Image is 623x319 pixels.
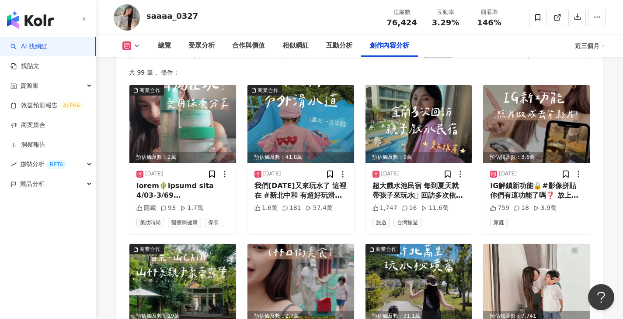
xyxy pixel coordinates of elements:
[114,4,140,31] img: KOL Avatar
[10,62,39,71] a: 找貼文
[168,218,201,227] span: 醫療與健康
[254,204,278,213] div: 1.6萬
[180,204,203,213] div: 1.7萬
[129,69,590,76] div: 共 99 筆 ， 條件：
[499,170,517,178] div: [DATE]
[258,86,278,95] div: 商業合作
[129,85,236,163] img: post-image
[402,204,417,213] div: 16
[376,245,397,254] div: 商業合作
[205,218,222,227] span: 保養
[291,45,316,59] button: 進階篩選
[483,85,590,163] img: post-image
[421,204,448,213] div: 11.6萬
[10,101,84,110] a: 效益預測報告ALPHA
[306,204,333,213] div: 57.4萬
[282,41,309,51] div: 相似網紅
[136,204,156,213] div: 隱藏
[10,42,47,51] a: searchAI 找網紅
[365,85,472,163] img: post-image
[372,218,390,227] span: 旅遊
[10,161,17,168] span: rise
[533,204,557,213] div: 3.9萬
[490,218,508,227] span: 家庭
[381,170,399,178] div: [DATE]
[139,245,160,254] div: 商業合作
[483,152,590,163] div: 預估觸及數：3.6萬
[136,218,164,227] span: 美妝時尚
[490,204,509,213] div: 759
[188,41,215,51] div: 受眾分析
[483,85,590,163] div: post-image預估觸及數：3.6萬
[393,218,421,227] span: 台灣旅遊
[514,204,529,213] div: 18
[7,11,54,29] img: logo
[490,181,583,201] div: IG解鎖新功能🔒#影像拼貼 你們有這功能了嗎❓ 放上照片變成可愛去背影片 ～ 下次跟朋友出去就這樣拍📷超可愛😻
[129,85,236,163] div: post-image商業合作預估觸及數：2萬
[473,8,506,17] div: 觀看率
[386,18,417,27] span: 76,424
[10,141,45,149] a: 洞察報告
[136,181,229,201] div: lorem🌵ipsumd sita 4/03-3/69 consecte+adipi elits doe temporinc⬇️ Utla 6：etdolo mag27aliqu，enimad2...
[146,10,198,21] div: saaaa_0327
[575,39,606,53] div: 近三個月
[129,152,236,163] div: 預估觸及數：2萬
[588,284,614,310] iframe: Help Scout Beacon - Open
[145,170,163,178] div: [DATE]
[429,8,462,17] div: 互動率
[282,204,301,213] div: 181
[372,181,465,201] div: 超大戲水池民宿 每到夏天就帶孩子來玩水𖤐 回訪多次依然喜歡 限動很多人問 我把資訊放這 記得收藏才不會找不到 🌞💦 📍寗夏時光 地址：[STREET_ADDRESS] #[GEOGRAPHIC_...
[20,174,45,194] span: 競品分析
[10,121,45,130] a: 商案媒合
[370,41,409,51] div: 創作內容分析
[160,204,176,213] div: 93
[20,154,66,174] span: 趨勢分析
[232,41,265,51] div: 合作與價值
[372,204,397,213] div: 1,747
[477,18,501,27] span: 146%
[20,76,38,96] span: 資源庫
[326,41,352,51] div: 互動分析
[263,170,281,178] div: [DATE]
[365,152,472,163] div: 預估觸及數：9萬
[247,152,354,163] div: 預估觸及數：41.8萬
[247,85,354,163] div: post-image商業合作預估觸及數：41.8萬
[158,41,171,51] div: 總覽
[365,85,472,163] div: post-image預估觸及數：9萬
[385,8,418,17] div: 追蹤數
[139,86,160,95] div: 商業合作
[254,181,347,201] div: 我們[DATE]又來玩水了 這裡在 #新北中和 有超好玩滑水道❗️ 而且[PERSON_NAME]五歲又解鎖，自己溜滑水道 超級勇敢 值得記錄下來 😍 這裡真的好棒 真的是太晚發現 地點資訊分享...
[432,18,459,27] span: 3.29%
[46,160,66,169] div: BETA
[247,85,354,163] img: post-image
